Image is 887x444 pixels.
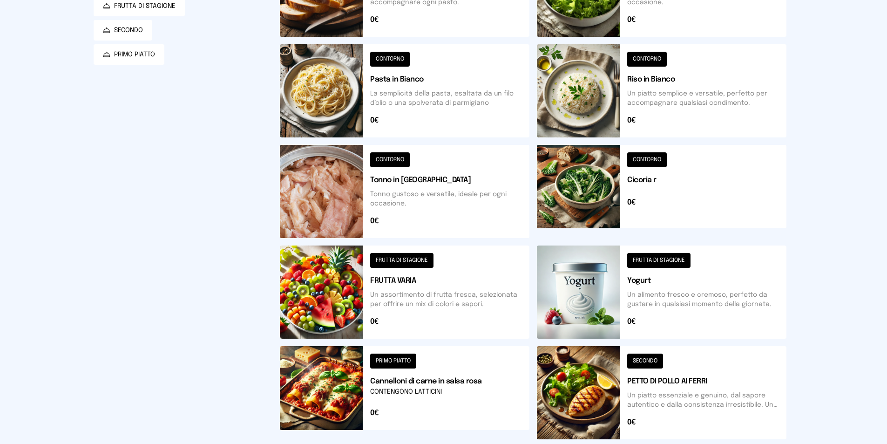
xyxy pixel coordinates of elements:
span: FRUTTA DI STAGIONE [114,1,176,11]
button: SECONDO [94,20,152,41]
button: PRIMO PIATTO [94,44,164,65]
span: PRIMO PIATTO [114,50,155,59]
span: SECONDO [114,26,143,35]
